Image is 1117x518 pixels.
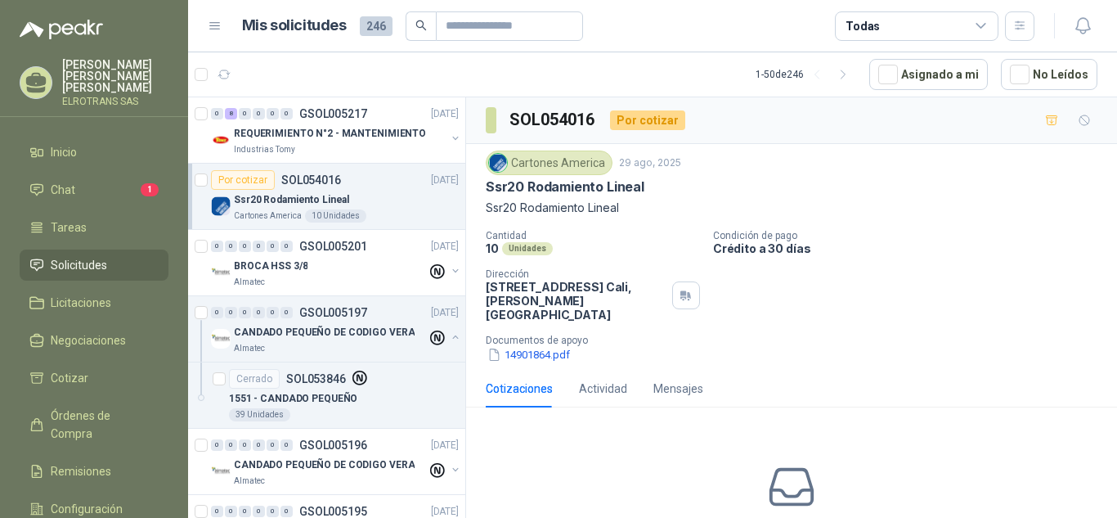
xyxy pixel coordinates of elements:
[280,108,293,119] div: 0
[20,363,168,394] a: Cotizar
[431,239,459,254] p: [DATE]
[20,456,168,487] a: Remisiones
[286,373,346,385] p: SOL053846
[267,241,279,252] div: 0
[253,439,265,451] div: 0
[267,506,279,517] div: 0
[280,241,293,252] div: 0
[51,407,153,443] span: Órdenes de Compra
[713,230,1110,241] p: Condición de pago
[280,439,293,451] div: 0
[253,241,265,252] div: 0
[1001,59,1097,90] button: No Leídos
[229,391,357,407] p: 1551 - CANDADO PEQUEÑO
[280,506,293,517] div: 0
[253,108,265,119] div: 0
[486,346,572,363] button: 14901864.pdf
[51,256,107,274] span: Solicitudes
[234,276,265,289] p: Almatec
[234,342,265,355] p: Almatec
[846,17,880,35] div: Todas
[225,307,237,318] div: 0
[225,108,237,119] div: 8
[431,106,459,122] p: [DATE]
[211,170,275,190] div: Por cotizar
[20,400,168,449] a: Órdenes de Compra
[51,218,87,236] span: Tareas
[211,435,462,488] a: 0 0 0 0 0 0 GSOL005196[DATE] Company LogoCANDADO PEQUEÑO DE CODIGO VERAAlmatec
[234,126,426,142] p: REQUERIMIENTO N°2 - MANTENIMIENTO
[188,164,465,230] a: Por cotizarSOL054016[DATE] Company LogoSsr20 Rodamiento LinealCartones America10 Unidades
[234,143,295,156] p: Industrias Tomy
[229,408,290,421] div: 39 Unidades
[211,241,223,252] div: 0
[51,294,111,312] span: Licitaciones
[234,192,349,208] p: Ssr20 Rodamiento Lineal
[225,506,237,517] div: 0
[299,241,367,252] p: GSOL005201
[281,174,341,186] p: SOL054016
[234,259,307,274] p: BROCA HSS 3/8
[234,457,415,473] p: CANDADO PEQUEÑO DE CODIGO VERA
[20,287,168,318] a: Licitaciones
[211,462,231,481] img: Company Logo
[486,280,666,322] p: [STREET_ADDRESS] Cali , [PERSON_NAME][GEOGRAPHIC_DATA]
[225,241,237,252] div: 0
[141,183,159,196] span: 1
[211,130,231,150] img: Company Logo
[305,209,366,223] div: 10 Unidades
[234,209,302,223] p: Cartones America
[253,506,265,517] div: 0
[20,20,103,39] img: Logo peakr
[610,110,685,130] div: Por cotizar
[20,250,168,281] a: Solicitudes
[239,241,251,252] div: 0
[653,380,703,398] div: Mensajes
[20,212,168,243] a: Tareas
[211,104,462,156] a: 0 8 0 0 0 0 GSOL005217[DATE] Company LogoREQUERIMIENTO N°2 - MANTENIMIENTOIndustrias Tomy
[234,325,415,340] p: CANDADO PEQUEÑO DE CODIGO VERA
[211,108,223,119] div: 0
[234,475,265,488] p: Almatec
[486,199,1097,217] p: Ssr20 Rodamiento Lineal
[502,242,553,255] div: Unidades
[267,439,279,451] div: 0
[239,439,251,451] div: 0
[211,196,231,216] img: Company Logo
[431,305,459,321] p: [DATE]
[211,236,462,289] a: 0 0 0 0 0 0 GSOL005201[DATE] Company LogoBROCA HSS 3/8Almatec
[225,439,237,451] div: 0
[51,369,88,387] span: Cotizar
[267,307,279,318] div: 0
[239,506,251,517] div: 0
[280,307,293,318] div: 0
[211,263,231,282] img: Company Logo
[486,268,666,280] p: Dirección
[509,107,597,133] h3: SOL054016
[431,173,459,188] p: [DATE]
[713,241,1110,255] p: Crédito a 30 días
[51,181,75,199] span: Chat
[299,108,367,119] p: GSOL005217
[299,506,367,517] p: GSOL005195
[253,307,265,318] div: 0
[211,307,223,318] div: 0
[51,462,111,480] span: Remisiones
[486,178,644,196] p: Ssr20 Rodamiento Lineal
[20,137,168,168] a: Inicio
[486,151,612,175] div: Cartones America
[486,230,700,241] p: Cantidad
[211,303,462,355] a: 0 0 0 0 0 0 GSOL005197[DATE] Company LogoCANDADO PEQUEÑO DE CODIGO VERAAlmatec
[486,380,553,398] div: Cotizaciones
[62,59,168,93] p: [PERSON_NAME] [PERSON_NAME] [PERSON_NAME]
[188,363,465,429] a: CerradoSOL0538461551 - CANDADO PEQUEÑO39 Unidades
[431,438,459,453] p: [DATE]
[239,307,251,318] div: 0
[619,155,681,171] p: 29 ago, 2025
[489,154,507,172] img: Company Logo
[299,439,367,451] p: GSOL005196
[869,59,988,90] button: Asignado a mi
[486,335,1110,346] p: Documentos de apoyo
[62,97,168,106] p: ELROTRANS SAS
[51,500,123,518] span: Configuración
